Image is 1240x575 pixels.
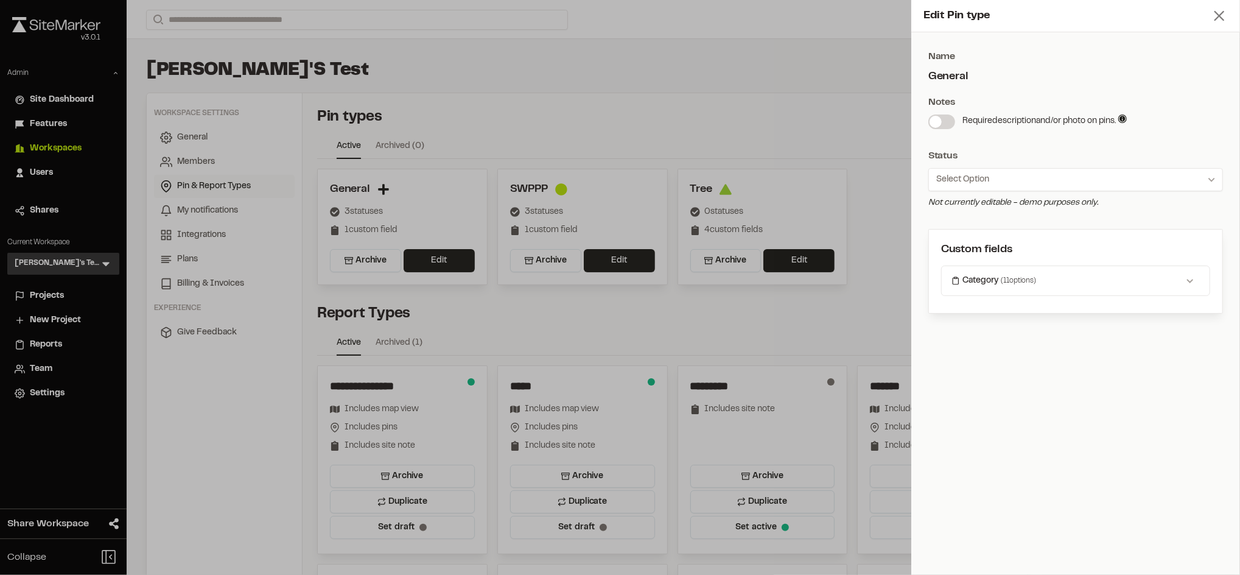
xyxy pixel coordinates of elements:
div: Status [928,149,1223,163]
div: Not currently editable - demo purposes only. [928,196,1223,210]
button: Category (11options) [951,271,1200,291]
div: Edit Pin type [923,8,1211,24]
h3: General [928,69,1223,85]
div: Require description and/or photo on pins. [962,115,1116,129]
div: Category [951,274,1036,287]
h3: Custom fields [941,242,1012,258]
div: Name [928,49,1223,64]
span: Select Option [936,174,989,186]
div: Notes [928,95,1223,110]
button: Select date range [928,168,1223,191]
span: ( 11 options) [1001,275,1036,286]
